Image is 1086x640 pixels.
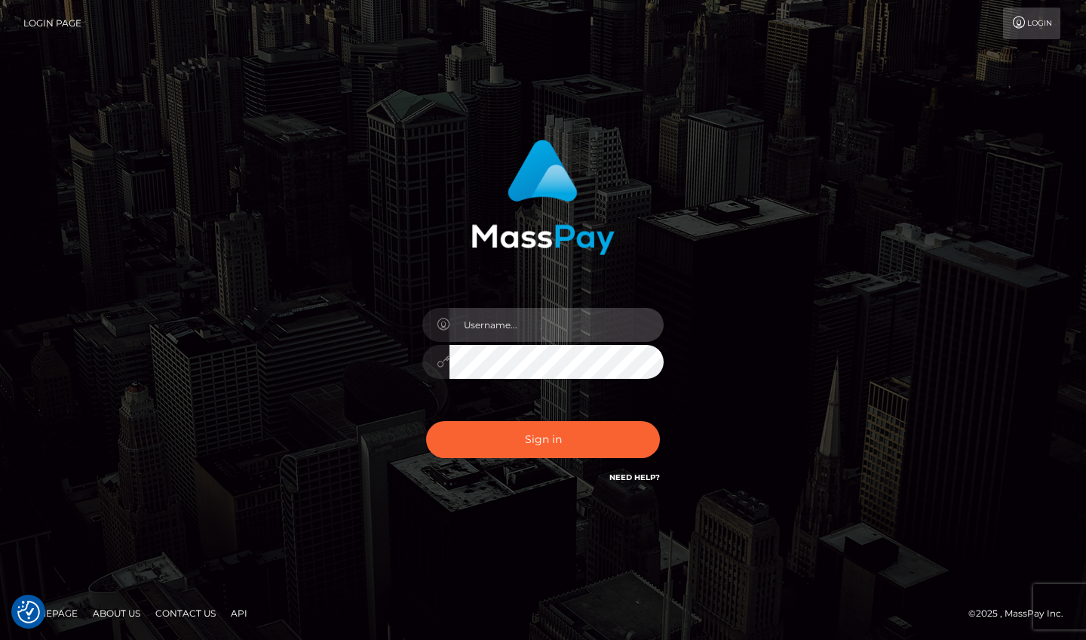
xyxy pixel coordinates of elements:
a: Login [1003,8,1060,39]
img: MassPay Login [471,140,615,255]
button: Sign in [426,421,660,458]
input: Username... [449,308,664,342]
a: Contact Us [149,602,222,625]
a: Login Page [23,8,81,39]
a: Need Help? [609,472,660,482]
img: Revisit consent button [17,601,40,623]
a: Homepage [17,602,84,625]
a: About Us [87,602,146,625]
button: Consent Preferences [17,601,40,623]
a: API [225,602,253,625]
div: © 2025 , MassPay Inc. [968,605,1075,622]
